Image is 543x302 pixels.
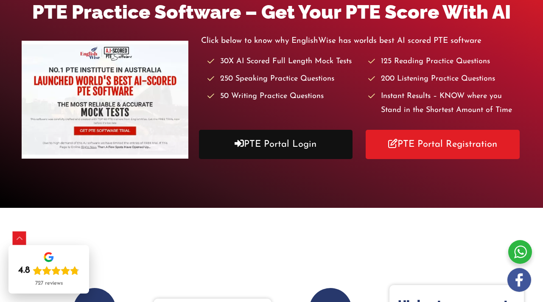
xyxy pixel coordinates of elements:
li: 50 Writing Practice Questions [207,89,361,103]
div: 4.8 [18,265,30,277]
a: PTE Portal Registration [366,130,519,159]
li: Instant Results – KNOW where you Stand in the Shortest Amount of Time [368,89,521,118]
div: Rating: 4.8 out of 5 [18,265,79,277]
li: 125 Reading Practice Questions [368,55,521,69]
li: 250 Speaking Practice Questions [207,72,361,86]
a: PTE Portal Login [199,130,353,159]
p: Click below to know why EnglishWise has worlds best AI scored PTE software [201,34,521,48]
img: pte-institute-main [22,41,188,159]
img: white-facebook.png [507,268,531,292]
li: 200 Listening Practice Questions [368,72,521,86]
div: 727 reviews [35,280,63,287]
li: 30X AI Scored Full Length Mock Tests [207,55,361,69]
